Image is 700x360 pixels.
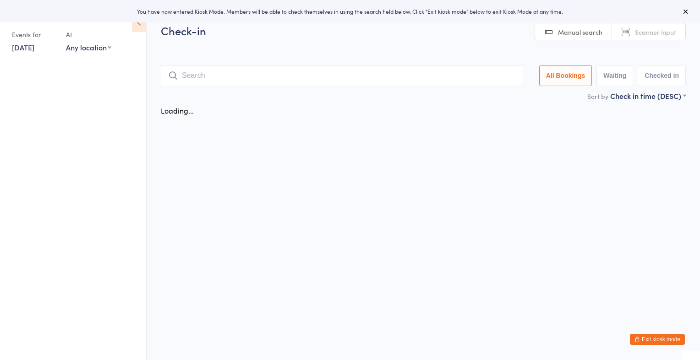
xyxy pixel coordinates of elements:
div: Events for [12,27,57,42]
label: Sort by [587,92,608,101]
button: Exit kiosk mode [630,334,685,345]
div: Any location [66,42,111,52]
div: Loading... [161,105,194,115]
a: [DATE] [12,42,34,52]
h2: Check-in [161,23,686,38]
button: All Bookings [539,65,592,86]
span: Scanner input [635,27,676,37]
button: Waiting [596,65,633,86]
div: At [66,27,111,42]
input: Search [161,65,524,86]
span: Manual search [558,27,602,37]
div: Check in time (DESC) [610,91,686,101]
div: You have now entered Kiosk Mode. Members will be able to check themselves in using the search fie... [15,7,685,15]
button: Checked in [638,65,686,86]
